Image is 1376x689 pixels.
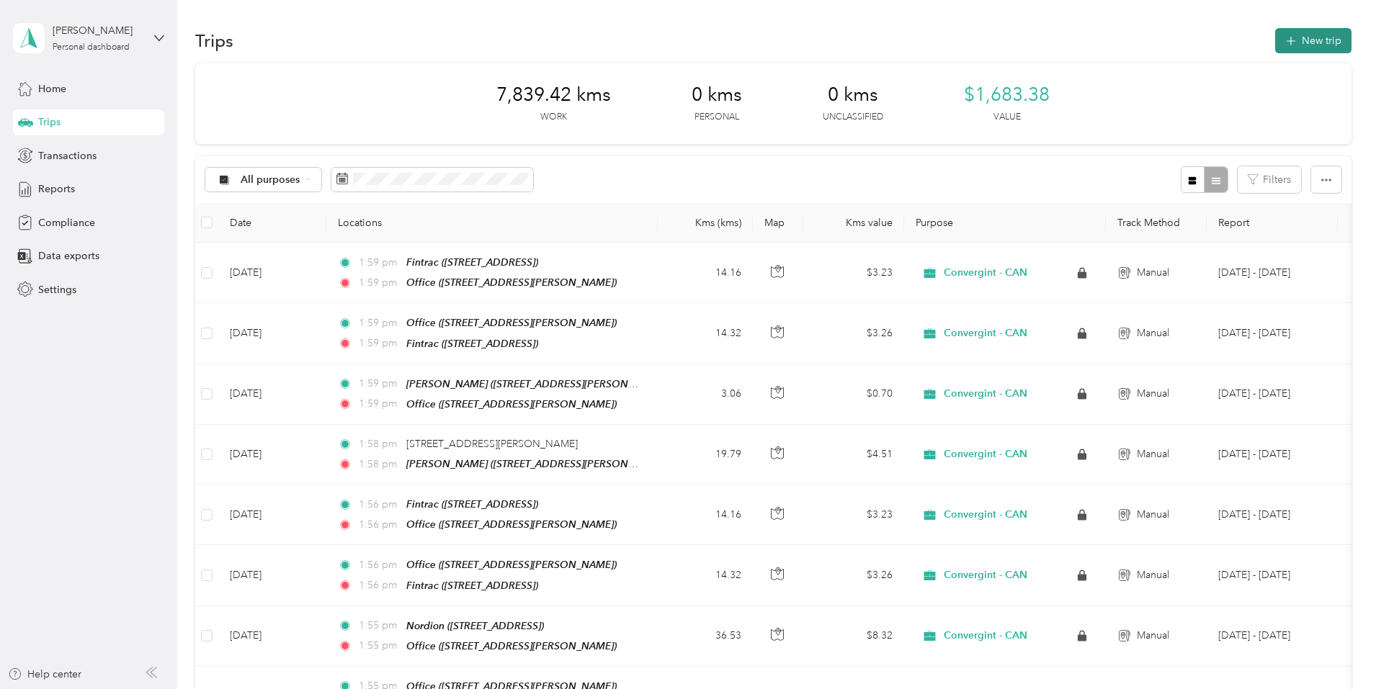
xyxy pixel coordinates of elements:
[658,364,753,425] td: 3.06
[993,111,1021,124] p: Value
[1106,203,1207,243] th: Track Method
[658,243,753,303] td: 14.16
[694,111,739,124] p: Personal
[1137,386,1169,402] span: Manual
[1207,606,1338,667] td: Sep 1 - 30, 2025
[1137,265,1169,281] span: Manual
[195,33,233,48] h1: Trips
[1207,243,1338,303] td: Sep 1 - 30, 2025
[406,518,617,530] span: Office ([STREET_ADDRESS][PERSON_NAME])
[1137,567,1169,583] span: Manual
[38,181,75,197] span: Reports
[1137,325,1169,341] span: Manual
[406,458,669,470] span: [PERSON_NAME] ([STREET_ADDRESS][PERSON_NAME])
[218,606,326,667] td: [DATE]
[1207,203,1338,243] th: Report
[1207,485,1338,545] td: Sep 1 - 30, 2025
[326,203,658,243] th: Locations
[803,606,904,667] td: $8.32
[38,114,61,130] span: Trips
[944,266,1027,279] span: Convergint - CAN
[658,425,753,485] td: 19.79
[359,456,400,472] span: 1:58 pm
[359,315,400,331] span: 1:59 pm
[218,364,326,425] td: [DATE]
[944,508,1027,521] span: Convergint - CAN
[359,557,400,573] span: 1:56 pm
[218,485,326,545] td: [DATE]
[359,255,400,271] span: 1:59 pm
[218,203,326,243] th: Date
[38,148,97,163] span: Transactions
[406,256,538,268] span: Fintrac ([STREET_ADDRESS])
[406,498,538,510] span: Fintrac ([STREET_ADDRESS])
[359,275,400,291] span: 1:59 pm
[359,396,400,412] span: 1:59 pm
[658,485,753,545] td: 14.16
[359,336,400,351] span: 1:59 pm
[218,545,326,605] td: [DATE]
[540,111,567,124] p: Work
[406,378,669,390] span: [PERSON_NAME] ([STREET_ADDRESS][PERSON_NAME])
[1137,507,1169,523] span: Manual
[1238,166,1301,193] button: Filters
[944,387,1027,400] span: Convergint - CAN
[359,376,400,392] span: 1:59 pm
[692,84,742,107] span: 0 kms
[753,203,803,243] th: Map
[658,203,753,243] th: Kms (kms)
[38,282,76,297] span: Settings
[803,425,904,485] td: $4.51
[1137,628,1169,644] span: Manual
[359,436,400,452] span: 1:58 pm
[218,243,326,303] td: [DATE]
[944,629,1027,642] span: Convergint - CAN
[406,620,544,631] span: Nordion ([STREET_ADDRESS])
[803,243,904,303] td: $3.23
[38,215,95,230] span: Compliance
[359,638,400,654] span: 1:55 pm
[828,84,878,107] span: 0 kms
[53,43,130,52] div: Personal dashboard
[218,425,326,485] td: [DATE]
[803,364,904,425] td: $0.70
[1137,446,1169,462] span: Manual
[8,667,81,682] button: Help center
[406,438,578,450] span: [STREET_ADDRESS][PERSON_NAME]
[944,327,1027,340] span: Convergint - CAN
[823,111,883,124] p: Unclassified
[1207,425,1338,485] td: Sep 1 - 30, 2025
[241,175,300,185] span: All purposes
[1207,545,1338,605] td: Sep 1 - 30, 2025
[1275,28,1352,53] button: New trip
[406,317,617,328] span: Office ([STREET_ADDRESS][PERSON_NAME])
[406,276,617,288] span: Office ([STREET_ADDRESS][PERSON_NAME])
[218,303,326,364] td: [DATE]
[406,559,617,570] span: Office ([STREET_ADDRESS][PERSON_NAME])
[944,569,1027,582] span: Convergint - CAN
[803,545,904,605] td: $3.26
[964,84,1050,107] span: $1,683.38
[1207,303,1338,364] td: Sep 1 - 30, 2025
[803,485,904,545] td: $3.23
[803,203,904,243] th: Kms value
[359,577,400,593] span: 1:56 pm
[359,497,400,513] span: 1:56 pm
[406,398,617,410] span: Office ([STREET_ADDRESS][PERSON_NAME])
[1295,608,1376,689] iframe: Everlance-gr Chat Button Frame
[1207,364,1338,425] td: Sep 1 - 30, 2025
[406,338,538,349] span: Fintrac ([STREET_ADDRESS])
[53,23,143,38] div: [PERSON_NAME]
[38,248,99,264] span: Data exports
[944,448,1027,461] span: Convergint - CAN
[496,84,611,107] span: 7,839.42 kms
[658,545,753,605] td: 14.32
[406,640,617,652] span: Office ([STREET_ADDRESS][PERSON_NAME])
[406,580,538,591] span: Fintrac ([STREET_ADDRESS])
[658,606,753,667] td: 36.53
[658,303,753,364] td: 14.32
[803,303,904,364] td: $3.26
[359,618,400,634] span: 1:55 pm
[904,203,1106,243] th: Purpose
